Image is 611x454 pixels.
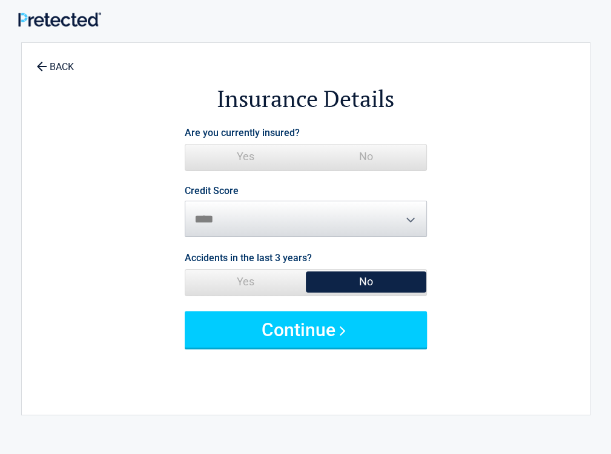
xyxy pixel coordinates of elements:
[34,51,76,72] a: BACK
[88,83,523,114] h2: Insurance Details
[306,144,426,169] span: No
[185,186,239,196] label: Credit Score
[185,144,306,169] span: Yes
[185,311,427,348] button: Continue
[185,125,300,141] label: Are you currently insured?
[185,270,306,294] span: Yes
[18,12,101,27] img: Main Logo
[306,270,426,294] span: No
[185,250,312,266] label: Accidents in the last 3 years?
